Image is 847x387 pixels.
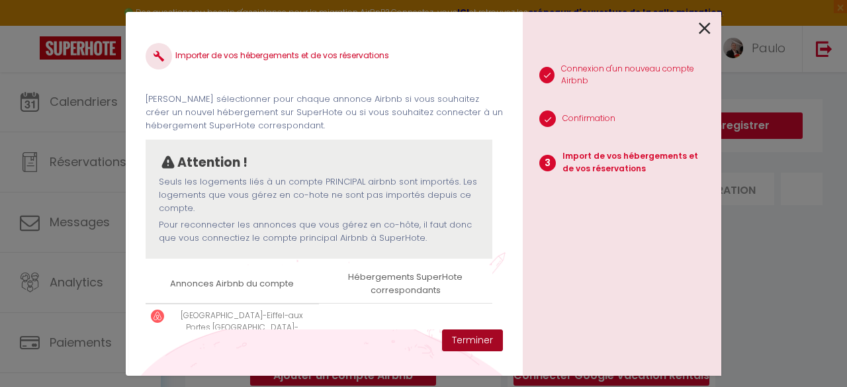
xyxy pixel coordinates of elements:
[562,112,615,125] p: Confirmation
[319,265,492,303] th: Hébergements SuperHote correspondants
[171,310,314,347] p: [GEOGRAPHIC_DATA]-Eiffel-aux Portes [GEOGRAPHIC_DATA]-Terrasse-Netflix
[159,175,479,216] p: Seuls les logements liés à un compte PRINCIPAL airbnb sont importés. Les logements que vous gérez...
[11,5,50,45] button: Ouvrir le widget de chat LiveChat
[442,329,503,352] button: Terminer
[146,265,319,303] th: Annonces Airbnb du compte
[177,153,247,173] p: Attention !
[146,93,503,133] p: [PERSON_NAME] sélectionner pour chaque annonce Airbnb si vous souhaitez créer un nouvel hébergeme...
[561,63,711,88] p: Connexion d'un nouveau compte Airbnb
[539,155,556,171] span: 3
[562,150,711,175] p: Import de vos hébergements et de vos réservations
[159,218,479,245] p: Pour reconnecter les annonces que vous gérez en co-hôte, il faut donc que vous connectiez le comp...
[146,43,503,69] h4: Importer de vos hébergements et de vos réservations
